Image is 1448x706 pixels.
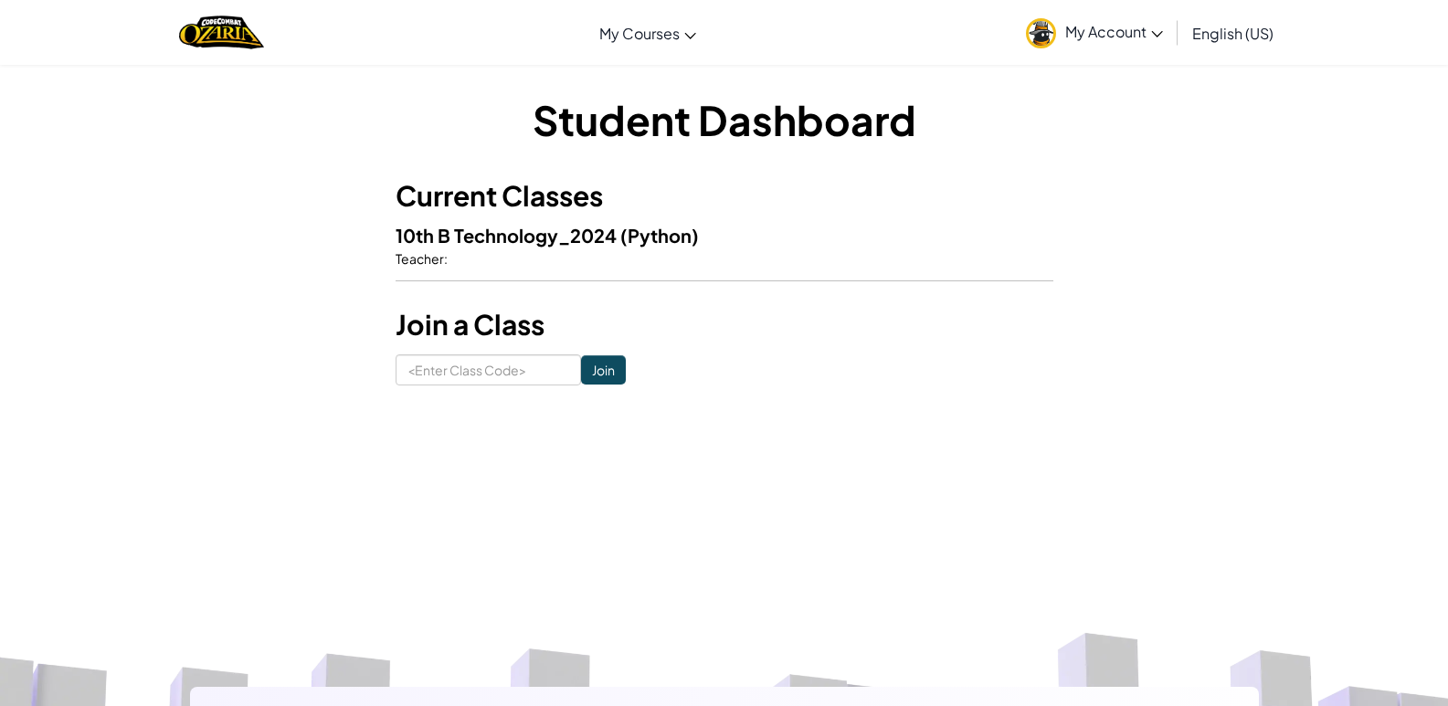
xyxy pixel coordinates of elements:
img: avatar [1026,18,1056,48]
span: : [444,250,448,267]
a: Ozaria by CodeCombat logo [179,14,264,51]
h3: Current Classes [396,175,1053,216]
span: My Account [1065,22,1163,41]
h3: Join a Class [396,304,1053,345]
a: English (US) [1183,8,1283,58]
span: (Python) [620,224,699,247]
input: <Enter Class Code> [396,354,581,385]
span: Teacher [396,250,444,267]
a: My Courses [590,8,705,58]
input: Join [581,355,626,385]
img: Home [179,14,264,51]
span: 10th B Technology_2024 [396,224,620,247]
a: My Account [1017,4,1172,61]
h1: Student Dashboard [396,91,1053,148]
span: English (US) [1192,24,1274,43]
span: My Courses [599,24,680,43]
